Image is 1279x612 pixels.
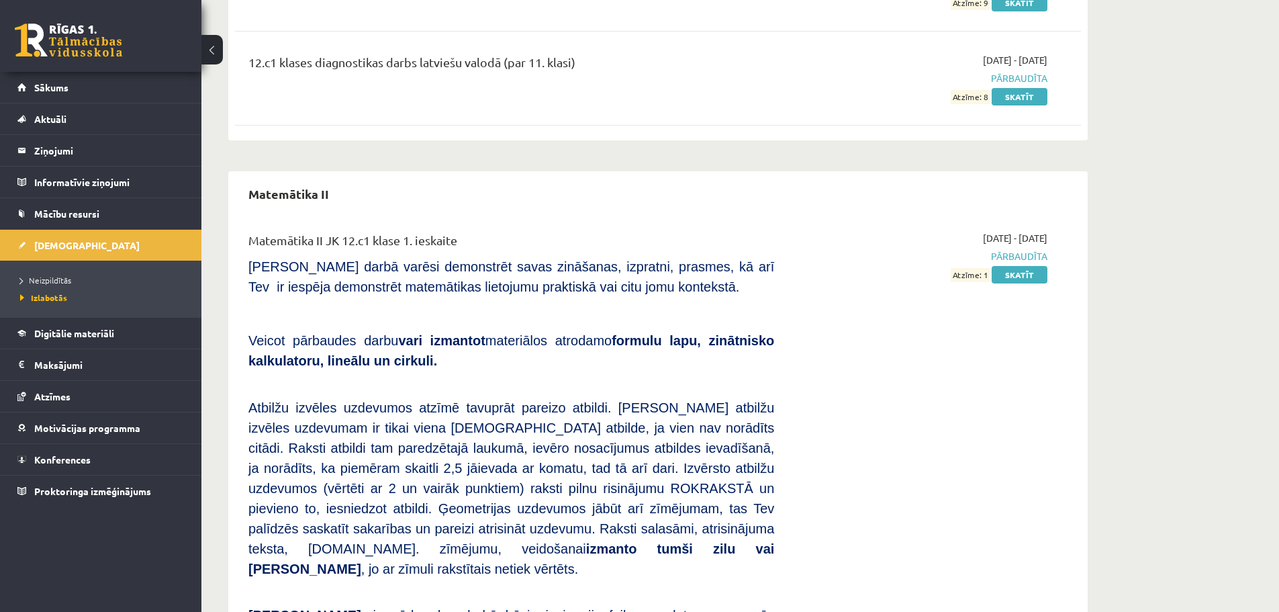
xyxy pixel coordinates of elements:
[983,53,1047,67] span: [DATE] - [DATE]
[34,422,140,434] span: Motivācijas programma
[17,72,185,103] a: Sākums
[248,333,774,368] span: Veicot pārbaudes darbu materiālos atrodamo
[992,266,1047,283] a: Skatīt
[248,259,774,294] span: [PERSON_NAME] darbā varēsi demonstrēt savas zināšanas, izpratni, prasmes, kā arī Tev ir iespēja d...
[34,113,66,125] span: Aktuāli
[235,178,342,210] h2: Matemātika II
[17,349,185,380] a: Maksājumi
[17,318,185,349] a: Digitālie materiāli
[951,90,990,104] span: Atzīme: 8
[20,292,188,304] a: Izlabotās
[20,275,71,286] span: Neizpildītās
[17,135,185,166] a: Ziņojumi
[15,24,122,57] a: Rīgas 1. Tālmācības vidusskola
[34,167,185,198] legend: Informatīvie ziņojumi
[983,231,1047,245] span: [DATE] - [DATE]
[34,349,185,380] legend: Maksājumi
[17,198,185,229] a: Mācību resursi
[34,453,91,466] span: Konferences
[398,333,485,348] b: vari izmantot
[951,268,990,282] span: Atzīme: 1
[34,135,185,166] legend: Ziņojumi
[794,249,1047,263] span: Pārbaudīta
[17,444,185,475] a: Konferences
[248,53,774,78] div: 12.c1 klases diagnostikas darbs latviešu valodā (par 11. klasi)
[17,103,185,134] a: Aktuāli
[17,412,185,443] a: Motivācijas programma
[34,485,151,497] span: Proktoringa izmēģinājums
[17,167,185,198] a: Informatīvie ziņojumi
[34,390,70,402] span: Atzīmes
[992,88,1047,105] a: Skatīt
[20,292,67,303] span: Izlabotās
[586,541,637,556] b: izmanto
[34,239,140,251] span: [DEMOGRAPHIC_DATA]
[20,274,188,286] a: Neizpildītās
[794,71,1047,85] span: Pārbaudīta
[248,231,774,256] div: Matemātika II JK 12.c1 klase 1. ieskaite
[17,381,185,412] a: Atzīmes
[248,400,774,576] span: Atbilžu izvēles uzdevumos atzīmē tavuprāt pareizo atbildi. [PERSON_NAME] atbilžu izvēles uzdevuma...
[34,81,68,93] span: Sākums
[248,541,774,576] b: tumši zilu vai [PERSON_NAME]
[34,327,114,339] span: Digitālie materiāli
[34,208,99,220] span: Mācību resursi
[17,476,185,507] a: Proktoringa izmēģinājums
[17,230,185,261] a: [DEMOGRAPHIC_DATA]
